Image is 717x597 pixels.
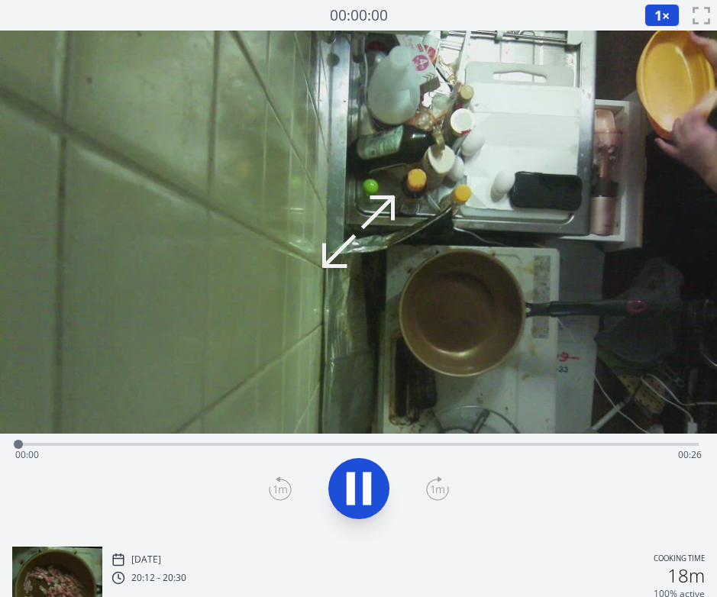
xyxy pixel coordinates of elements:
[131,553,161,566] p: [DATE]
[330,5,388,27] a: 00:00:00
[654,6,662,24] span: 1
[654,553,705,566] p: Cooking time
[644,4,680,27] button: 1×
[667,566,705,585] h2: 18m
[678,448,702,461] span: 00:26
[131,572,186,584] p: 20:12 - 20:30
